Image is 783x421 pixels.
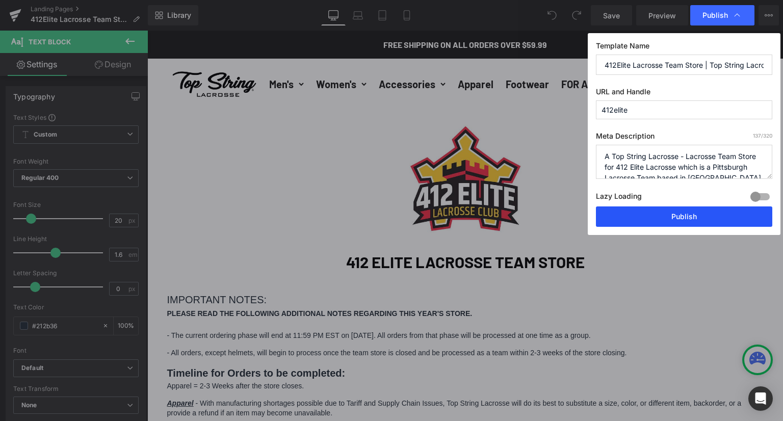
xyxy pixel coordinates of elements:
label: Template Name [596,41,772,55]
div: Open Intercom Messenger [748,386,773,411]
textarea: A Top String Lacrosse - Lacrosse Team Store for 412 Elite Lacrosse which is a Pittsburgh Lacrosse... [596,145,772,179]
p: - The current ordering phase will end at 11:59 PM EST on [DATE]. All orders from that phase will ... [20,300,616,310]
span: /320 [753,133,772,139]
strong: 412 ELITE LACROSSE TEAM STORE [199,222,437,241]
button: Publish [596,206,772,227]
em: Apparel [20,369,46,377]
a: NEWS [486,47,514,60]
a: Apparel [310,47,346,60]
span: Publish [702,11,728,20]
span: - All orders, except helmets, will begin to process once the team store is closed and be processe... [20,318,480,326]
label: Meta Description [596,131,772,145]
label: URL and Handle [596,87,772,100]
span: IMPORTANT NOTES: [20,264,120,275]
span: PLEASE READ THE FOLLOWING ADDITIONAL NOTES REGARDING THIS YEAR'S STORE. [20,279,325,287]
summary: Women's [169,45,219,62]
p: FREE SHIPPING ON ALL ORDERS OVER $59.99 [236,7,400,21]
summary: Men's [122,45,156,62]
strong: Timeline for Orders to be completed: [20,337,198,348]
a: FOR A CAUSE [414,47,474,60]
img: 412 Elite | Top String Lacrosse [262,94,374,206]
span: 137 [753,133,761,139]
summary: Accessories [231,45,298,62]
p: Apparel = 2-3 Weeks after the store closes. [20,351,616,361]
label: Lazy Loading [596,190,642,206]
a: Footwear [358,47,402,60]
p: - With manufacturing shortages possible due to Tariff and Supply Chain Issues, Top String Lacross... [20,368,616,388]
